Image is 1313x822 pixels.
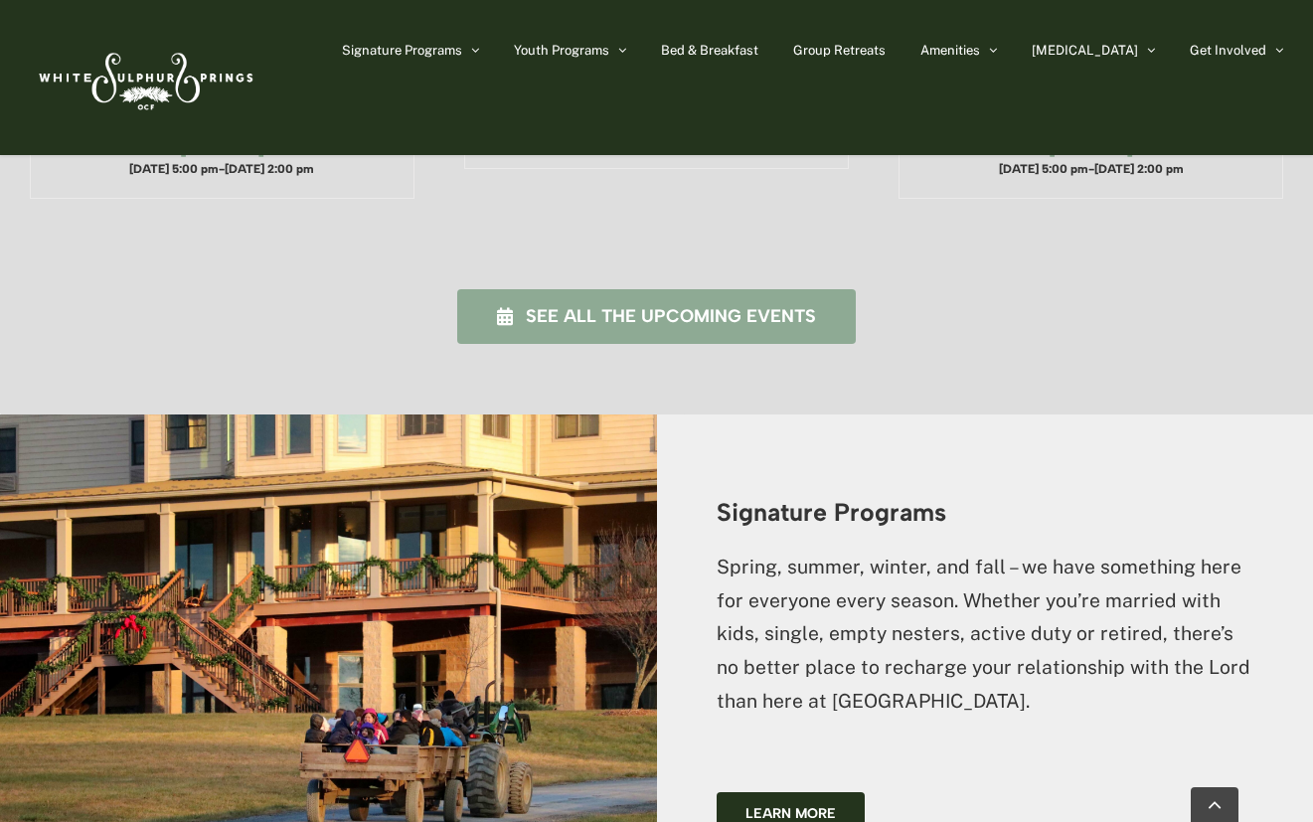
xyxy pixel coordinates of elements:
[919,160,1262,178] h4: -
[129,162,219,176] span: [DATE] 5:00 pm
[514,44,609,57] span: Youth Programs
[1032,44,1138,57] span: [MEDICAL_DATA]
[526,306,816,327] span: See all the upcoming events
[661,44,758,57] span: Bed & Breakfast
[920,44,980,57] span: Amenities
[30,31,258,124] img: White Sulphur Springs Logo
[51,160,394,178] h4: -
[793,44,886,57] span: Group Retreats
[342,44,462,57] span: Signature Programs
[457,289,856,344] a: See all the upcoming events
[225,162,314,176] span: [DATE] 2:00 pm
[745,805,836,822] span: Learn more
[1190,44,1266,57] span: Get Involved
[717,499,1254,526] h3: Signature Programs
[999,162,1088,176] span: [DATE] 5:00 pm
[1094,162,1184,176] span: [DATE] 2:00 pm
[717,551,1254,719] p: Spring, summer, winter, and fall – we have something here for everyone every season. Whether you’...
